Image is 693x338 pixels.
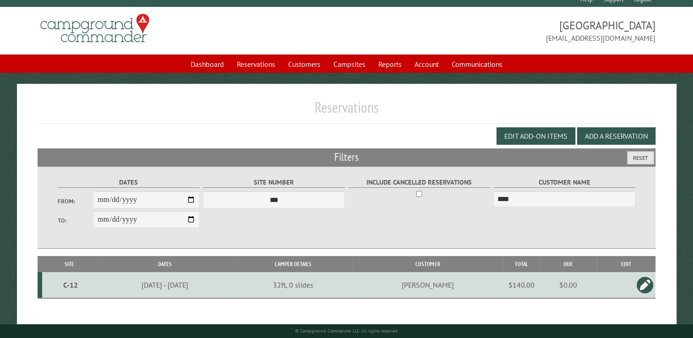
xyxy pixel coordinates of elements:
[352,272,503,298] td: [PERSON_NAME]
[597,256,655,272] th: Edit
[233,272,352,298] td: 32ft, 0 slides
[348,177,491,188] label: Include Cancelled Reservations
[38,11,152,46] img: Campground Commander
[347,18,656,44] span: [GEOGRAPHIC_DATA] [EMAIL_ADDRESS][DOMAIN_NAME]
[283,55,326,73] a: Customers
[373,55,407,73] a: Reports
[540,256,597,272] th: Due
[38,98,655,124] h1: Reservations
[42,256,97,272] th: Site
[203,177,345,188] label: Site Number
[38,148,655,166] h2: Filters
[503,272,540,298] td: $140.00
[231,55,281,73] a: Reservations
[58,177,200,188] label: Dates
[540,272,597,298] td: $0.00
[233,256,352,272] th: Camper Details
[577,127,655,145] button: Add a Reservation
[409,55,444,73] a: Account
[627,151,654,164] button: Reset
[98,280,232,289] div: [DATE] - [DATE]
[97,256,234,272] th: Dates
[185,55,229,73] a: Dashboard
[493,177,636,188] label: Customer Name
[58,216,93,225] label: To:
[46,280,95,289] div: C-12
[503,256,540,272] th: Total
[295,328,398,334] small: © Campground Commander LLC. All rights reserved.
[58,197,93,206] label: From:
[446,55,508,73] a: Communications
[497,127,575,145] button: Edit Add-on Items
[352,256,503,272] th: Customer
[328,55,371,73] a: Campsites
